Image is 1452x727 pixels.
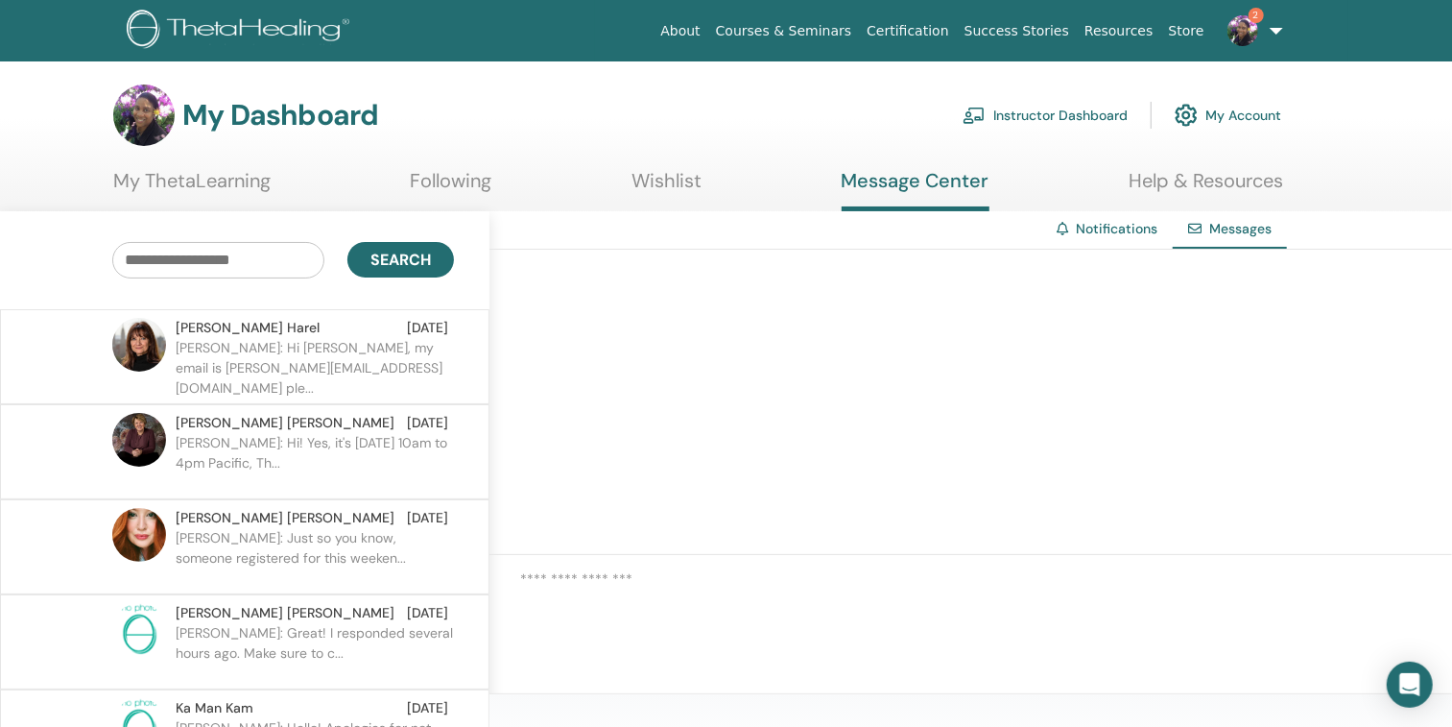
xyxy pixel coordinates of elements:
a: About [653,13,707,49]
img: default.jpg [112,508,166,562]
p: [PERSON_NAME]: Just so you know, someone registered for this weeken... [176,528,454,586]
a: Courses & Seminars [708,13,860,49]
img: default.jpg [1227,15,1258,46]
h3: My Dashboard [182,98,378,133]
span: 2 [1249,8,1264,23]
span: [DATE] [407,603,448,623]
a: Notifications [1076,220,1157,237]
a: Instructor Dashboard [963,94,1128,136]
span: [PERSON_NAME] [PERSON_NAME] [176,508,394,528]
img: default.jpg [113,85,175,146]
span: [PERSON_NAME] [PERSON_NAME] [176,603,394,623]
button: Search [347,242,454,278]
a: My ThetaLearning [113,169,271,206]
img: no-photo.png [112,603,166,657]
a: Help & Resources [1129,169,1283,206]
p: [PERSON_NAME]: Hi [PERSON_NAME], my email is [PERSON_NAME][EMAIL_ADDRESS][DOMAIN_NAME] ple... [176,338,454,396]
a: Resources [1077,13,1161,49]
img: default.jpg [112,413,166,467]
img: cog.svg [1175,99,1198,132]
a: Certification [859,13,956,49]
a: Message Center [842,169,989,211]
img: default.jpg [112,318,166,372]
a: Wishlist [631,169,702,206]
a: Store [1161,13,1212,49]
a: My Account [1175,94,1281,136]
span: [DATE] [407,698,448,718]
span: [PERSON_NAME] [PERSON_NAME] [176,413,394,433]
span: [DATE] [407,508,448,528]
span: [DATE] [407,318,448,338]
a: Success Stories [957,13,1077,49]
span: Ka Man Kam [176,698,253,718]
span: Messages [1209,220,1272,237]
img: chalkboard-teacher.svg [963,107,986,124]
p: [PERSON_NAME]: Hi! Yes, it's [DATE] 10am to 4pm Pacific, Th... [176,433,454,491]
p: [PERSON_NAME]: Great! I responded several hours ago. Make sure to c... [176,623,454,681]
img: logo.png [127,10,356,53]
span: [PERSON_NAME] Harel [176,318,320,338]
a: Following [411,169,492,206]
div: Open Intercom Messenger [1387,662,1433,708]
span: [DATE] [407,413,448,433]
span: Search [370,250,431,270]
